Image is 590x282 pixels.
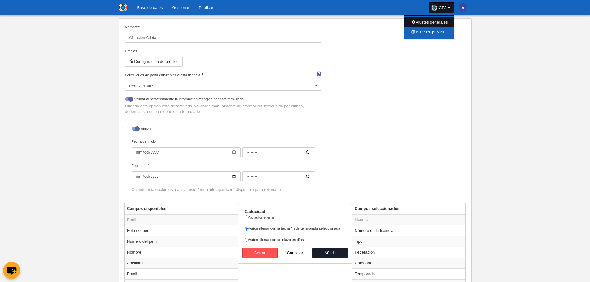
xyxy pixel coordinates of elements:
[138,25,140,27] i: Obligatorio
[431,5,437,11] img: OahAUokjtesP.30x30.jpg
[125,214,238,225] td: Perfil
[125,96,321,103] label: Validar automáticamente la información recogida por este formulario
[245,215,249,219] input: No autorrellenar
[242,248,278,258] button: Borrar
[132,147,241,157] input: Fecha de inicio
[125,203,238,214] th: Campos disponibles
[132,126,315,133] label: Activo
[125,103,321,115] p: Cuando esta opción está desactivada, validarás manualmente la información introducida por clubes,...
[404,17,454,27] a: Ajustes generales
[404,27,454,37] a: Ir a vista pública
[201,73,203,75] i: Obligatorio
[129,84,153,88] span: Perfil / Profile
[459,4,467,12] img: c2l6ZT0zMHgzMCZmcz05JnRleHQ9ViZiZz0zOTQ5YWI%3D.png
[245,209,265,214] strong: Caducidad
[132,139,315,157] label: Fecha de inicio
[125,33,321,43] input: Nombre
[245,215,346,220] label: No autorrellenar
[352,258,465,268] td: Categoría
[125,268,238,279] td: Email
[125,24,321,43] label: Nombre
[352,214,465,225] td: Licencia
[119,4,127,11] img: CPJ
[352,268,465,279] td: Temporada
[125,247,238,258] td: Nombre
[352,236,465,247] td: Tipo
[312,248,348,258] button: Añadir
[439,5,447,11] span: CPJ
[245,238,249,242] input: Autorrellenar con un plazo en días
[245,227,249,231] input: Autorrellenar con la fecha fin de temporada seleccionada
[352,247,465,258] td: Federación
[352,203,465,214] th: Campos seleccionados
[242,171,315,181] input: Fecha de fin
[125,48,321,54] div: Precios
[352,225,465,236] td: Número de la licencia
[132,163,315,181] label: Fecha de fin
[429,2,454,13] a: CPJ
[125,236,238,247] td: Número del perfil
[3,262,20,279] button: chat-button
[242,147,315,157] input: Fecha de inicio
[132,171,241,181] input: Fecha de fin
[245,226,346,231] label: Autorrellenar con la fecha fin de temporada seleccionada
[125,72,321,78] label: Formularios de perfil enlazables a esta licencia
[125,57,183,67] button: Configuración de precios
[132,187,315,193] div: Cuando esta opción está activa este formulario aparecerá disponible para rellenarlo
[125,225,238,236] td: Foto del perfil
[278,248,313,258] button: Cancelar
[125,258,238,268] td: Apellidos
[245,237,346,242] label: Autorrellenar con un plazo en días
